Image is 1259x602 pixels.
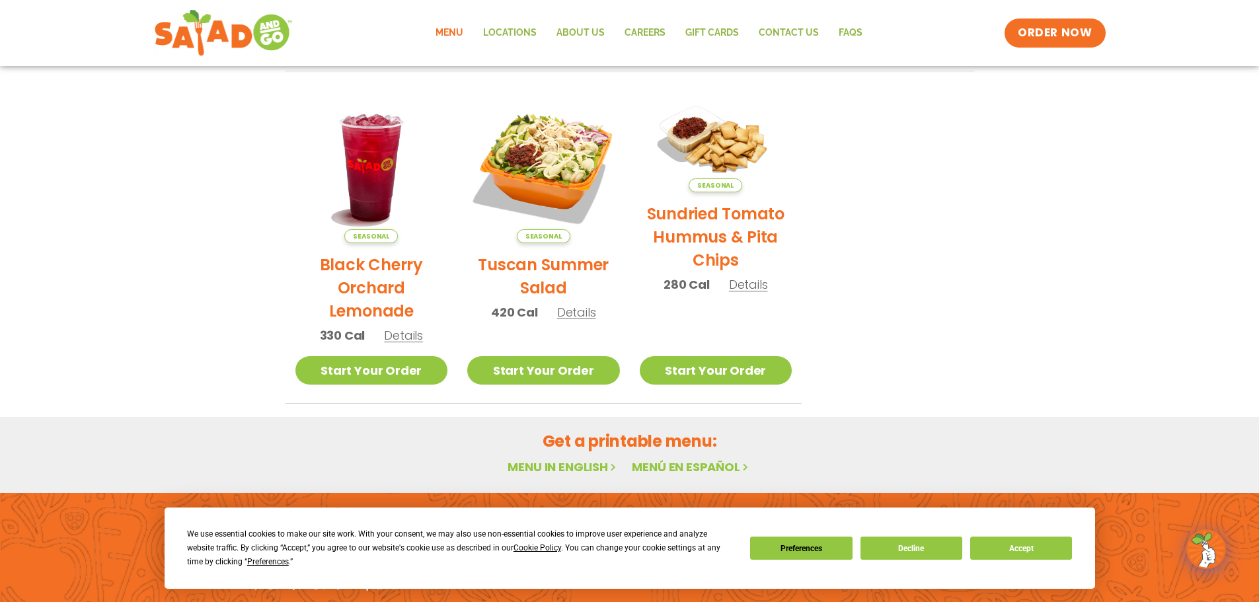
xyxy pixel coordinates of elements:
span: 420 Cal [491,303,538,321]
a: About Us [547,18,615,48]
a: Menú en español [632,459,751,475]
button: Preferences [750,537,852,560]
h2: Tuscan Summer Salad [467,253,620,299]
span: Details [384,327,423,344]
button: Decline [860,537,962,560]
h2: Sundried Tomato Hummus & Pita Chips [640,202,792,272]
a: Locations [473,18,547,48]
span: Preferences [247,557,289,566]
span: Details [557,304,596,320]
h2: Get a printable menu: [286,430,974,453]
img: Product photo for Black Cherry Orchard Lemonade [295,91,448,244]
a: GIFT CARDS [675,18,749,48]
h2: Download the app [253,561,422,598]
a: Careers [615,18,675,48]
img: wpChatIcon [1188,531,1225,568]
span: 330 Cal [320,326,365,344]
span: Seasonal [689,178,742,192]
span: Seasonal [517,229,570,243]
a: Menu [426,18,473,48]
span: Seasonal [344,229,398,243]
span: 280 Cal [664,276,710,293]
nav: Menu [426,18,872,48]
button: Accept [970,537,1072,560]
img: new-SAG-logo-768×292 [154,7,293,59]
a: Start Your Order [467,356,620,385]
a: Start Your Order [640,356,792,385]
span: Details [729,276,768,293]
a: Start Your Order [295,356,448,385]
a: Contact Us [749,18,829,48]
div: Cookie Consent Prompt [165,508,1095,589]
img: Product photo for Tuscan Summer Salad [467,91,620,244]
a: ORDER NOW [1005,19,1105,48]
div: We use essential cookies to make our site work. With your consent, we may also use non-essential ... [187,527,734,569]
span: ORDER NOW [1018,25,1092,41]
a: Menu in English [508,459,619,475]
a: FAQs [829,18,872,48]
img: Product photo for Sundried Tomato Hummus & Pita Chips [640,91,792,193]
span: Cookie Policy [514,543,561,552]
h2: Black Cherry Orchard Lemonade [295,253,448,322]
